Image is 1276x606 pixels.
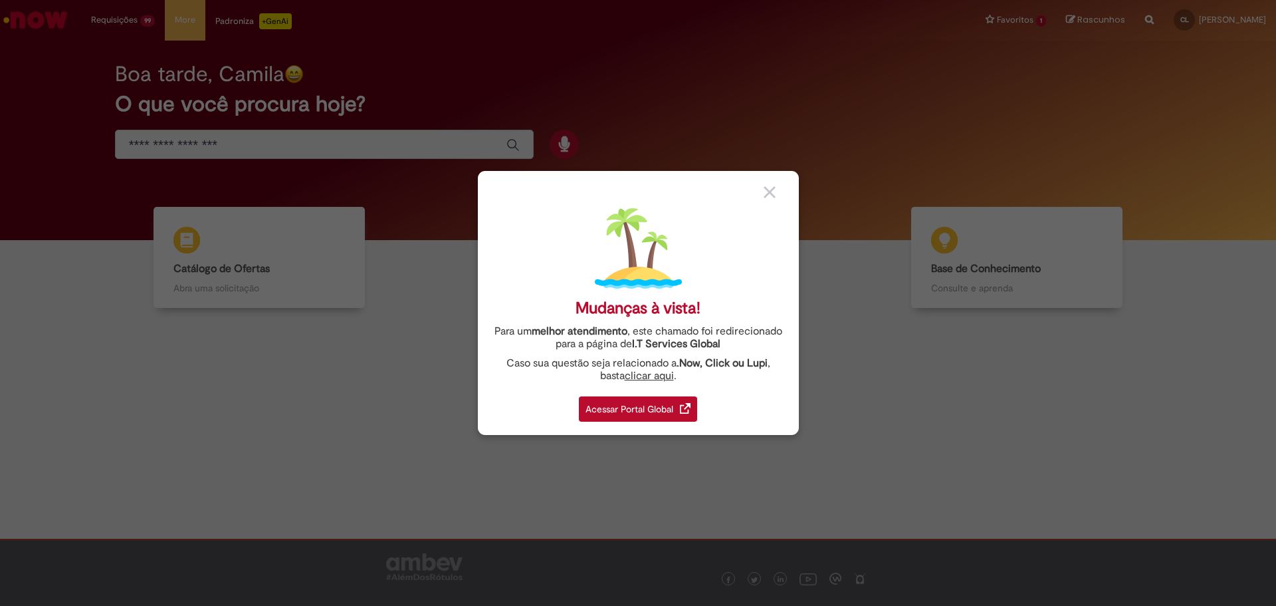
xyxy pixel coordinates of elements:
[677,357,768,370] strong: .Now, Click ou Lupi
[488,357,789,382] div: Caso sua questão seja relacionado a , basta .
[579,389,697,422] a: Acessar Portal Global
[532,325,627,338] strong: melhor atendimento
[680,403,691,414] img: redirect_link.png
[579,396,697,422] div: Acessar Portal Global
[595,205,682,292] img: island.png
[764,186,776,198] img: close_button_grey.png
[576,299,700,318] div: Mudanças à vista!
[488,325,789,351] div: Para um , este chamado foi redirecionado para a página de
[625,362,674,382] a: clicar aqui
[632,330,720,351] a: I.T Services Global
